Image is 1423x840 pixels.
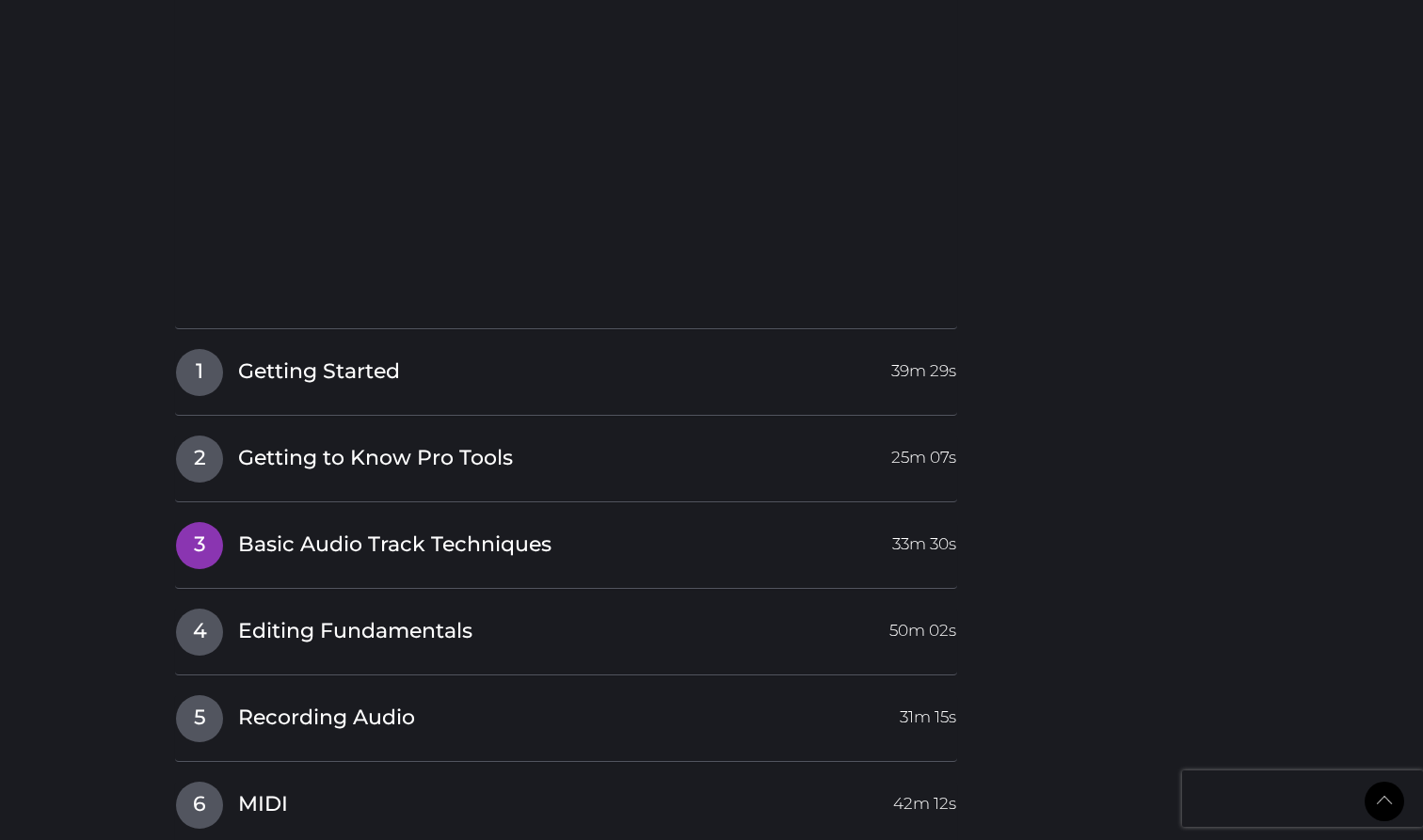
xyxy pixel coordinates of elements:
[889,609,956,642] span: 50m 02s
[175,781,957,820] a: 6MIDI42m 12s
[238,444,513,473] span: Getting to Know Pro Tools
[175,435,957,474] a: 2Getting to Know Pro Tools25m 07s
[238,704,415,733] span: Recording Audio
[1365,782,1404,821] a: Back to Top
[238,357,400,387] span: Getting Started
[175,521,957,561] a: 3Basic Audio Track Techniques33m 30s
[891,349,956,383] span: 39m 29s
[238,617,472,646] span: Editing Fundamentals
[176,349,223,396] span: 1
[238,790,288,819] span: MIDI
[238,531,552,560] span: Basic Audio Track Techniques
[892,522,956,556] span: 33m 30s
[891,436,956,469] span: 25m 07s
[176,436,223,483] span: 2
[900,695,956,729] span: 31m 15s
[175,608,957,647] a: 4Editing Fundamentals50m 02s
[1182,770,1423,827] iframe: reCAPTCHA
[176,782,223,829] span: 6
[893,782,956,816] span: 42m 12s
[176,609,223,656] span: 4
[176,695,223,742] span: 5
[176,522,223,569] span: 3
[175,348,957,388] a: 1Getting Started39m 29s
[175,694,957,734] a: 5Recording Audio31m 15s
